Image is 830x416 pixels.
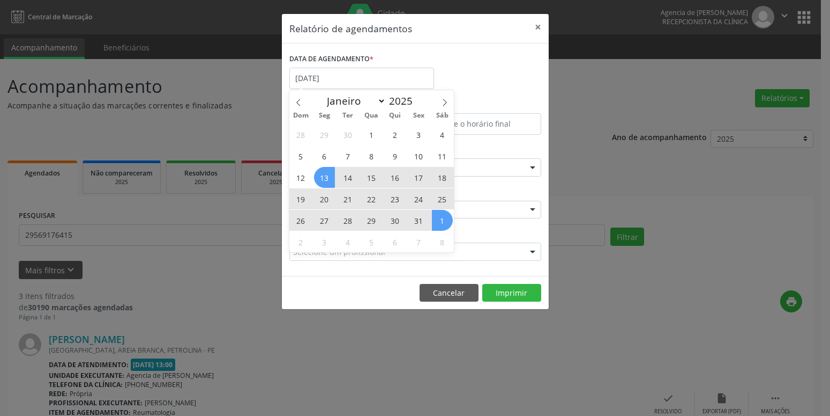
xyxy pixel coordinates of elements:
[385,124,406,145] span: Outubro 2, 2025
[289,68,434,89] input: Selecione uma data ou intervalo
[386,94,421,108] input: Year
[314,167,335,188] span: Outubro 13, 2025
[418,97,541,113] label: ATÉ
[408,167,429,188] span: Outubro 17, 2025
[338,145,358,166] span: Outubro 7, 2025
[338,188,358,209] span: Outubro 21, 2025
[385,145,406,166] span: Outubro 9, 2025
[314,231,335,252] span: Novembro 3, 2025
[408,124,429,145] span: Outubro 3, 2025
[408,145,429,166] span: Outubro 10, 2025
[432,124,453,145] span: Outubro 4, 2025
[312,112,336,119] span: Seg
[408,188,429,209] span: Outubro 24, 2025
[290,124,311,145] span: Setembro 28, 2025
[432,167,453,188] span: Outubro 18, 2025
[407,112,430,119] span: Sex
[289,112,313,119] span: Dom
[314,210,335,231] span: Outubro 27, 2025
[314,124,335,145] span: Setembro 29, 2025
[290,167,311,188] span: Outubro 12, 2025
[290,231,311,252] span: Novembro 2, 2025
[385,210,406,231] span: Outubro 30, 2025
[290,145,311,166] span: Outubro 5, 2025
[361,124,382,145] span: Outubro 1, 2025
[322,93,386,108] select: Month
[361,231,382,252] span: Novembro 5, 2025
[361,188,382,209] span: Outubro 22, 2025
[482,284,541,302] button: Imprimir
[361,145,382,166] span: Outubro 8, 2025
[338,210,358,231] span: Outubro 28, 2025
[385,188,406,209] span: Outubro 23, 2025
[314,145,335,166] span: Outubro 6, 2025
[314,188,335,209] span: Outubro 20, 2025
[338,231,358,252] span: Novembro 4, 2025
[385,167,406,188] span: Outubro 16, 2025
[289,21,412,35] h5: Relatório de agendamentos
[293,246,385,258] span: Selecione um profissional
[432,145,453,166] span: Outubro 11, 2025
[420,284,478,302] button: Cancelar
[336,112,360,119] span: Ter
[338,167,358,188] span: Outubro 14, 2025
[418,113,541,135] input: Selecione o horário final
[527,14,549,40] button: Close
[361,210,382,231] span: Outubro 29, 2025
[290,210,311,231] span: Outubro 26, 2025
[289,51,373,68] label: DATA DE AGENDAMENTO
[430,112,454,119] span: Sáb
[290,188,311,209] span: Outubro 19, 2025
[408,231,429,252] span: Novembro 7, 2025
[432,210,453,231] span: Novembro 1, 2025
[432,188,453,209] span: Outubro 25, 2025
[361,167,382,188] span: Outubro 15, 2025
[385,231,406,252] span: Novembro 6, 2025
[383,112,407,119] span: Qui
[338,124,358,145] span: Setembro 30, 2025
[408,210,429,231] span: Outubro 31, 2025
[432,231,453,252] span: Novembro 8, 2025
[360,112,383,119] span: Qua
